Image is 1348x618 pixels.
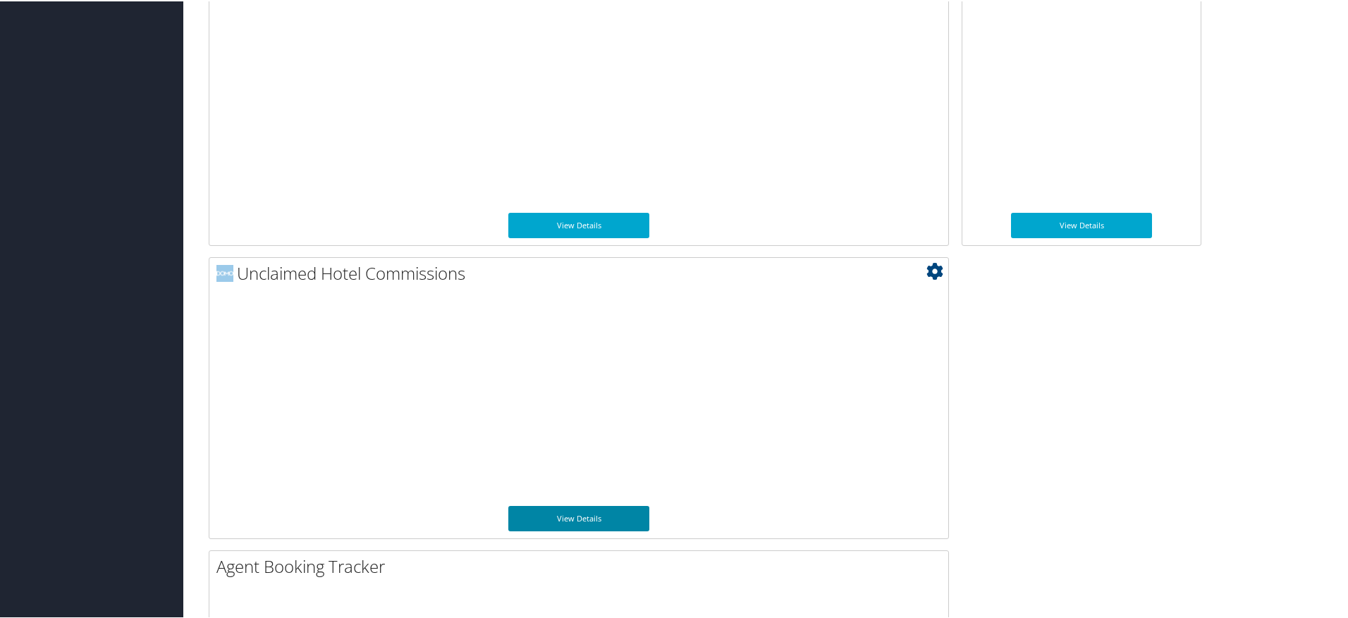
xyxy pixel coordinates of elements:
a: View Details [508,505,649,530]
h2: Agent Booking Tracker [216,553,948,577]
h2: Unclaimed Hotel Commissions [216,260,948,284]
img: domo-logo.png [216,264,233,280]
a: View Details [1011,211,1152,237]
a: View Details [508,211,649,237]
